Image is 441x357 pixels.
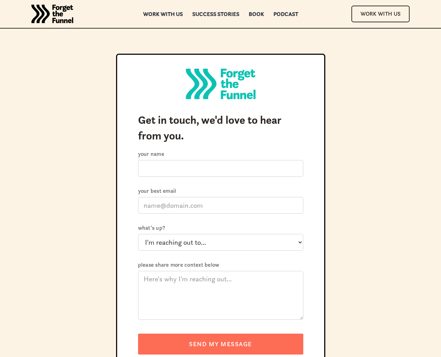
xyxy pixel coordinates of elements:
a: Work With Us [351,6,410,22]
a: Podcast [273,12,298,16]
a: Success Stories [192,12,239,16]
form: Contact Form [138,150,303,355]
h4: Get in touch, we'd love to hear from you. [138,112,303,144]
label: Your best email [138,187,303,194]
a: Work with us [143,12,183,16]
input: name@domain.com [138,197,303,214]
label: What's up? [138,224,303,231]
a: Book [249,12,264,16]
label: Your name [138,150,303,157]
input: SEND MY MESSAGE [138,334,303,355]
label: Please share more context below [138,261,303,268]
